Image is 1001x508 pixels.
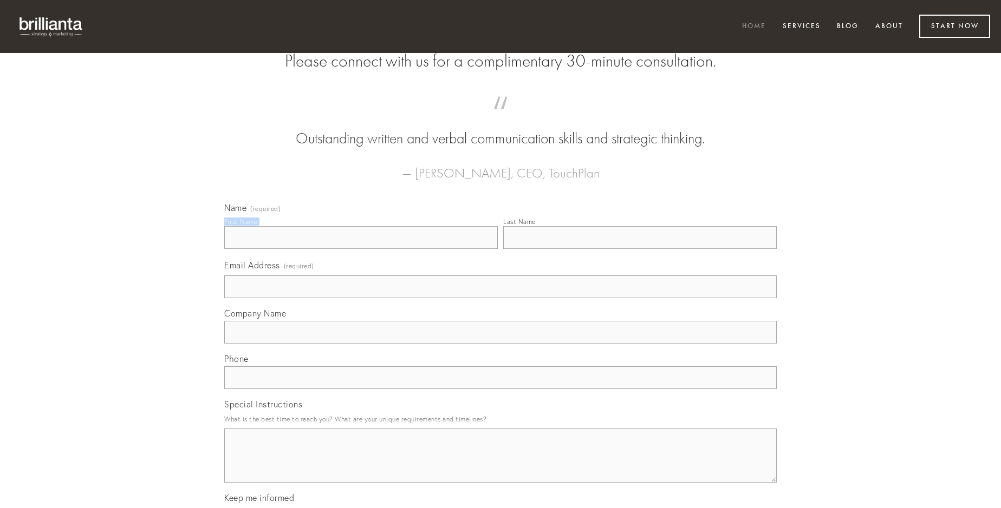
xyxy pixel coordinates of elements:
[224,51,777,71] h2: Please connect with us for a complimentary 30-minute consultation.
[224,202,246,213] span: Name
[224,492,294,503] span: Keep me informed
[224,217,257,226] div: First Name
[868,18,910,36] a: About
[224,412,777,426] p: What is the best time to reach you? What are your unique requirements and timelines?
[830,18,866,36] a: Blog
[735,18,773,36] a: Home
[224,308,286,319] span: Company Name
[919,15,990,38] a: Start Now
[242,149,759,184] figcaption: — [PERSON_NAME], CEO, TouchPlan
[242,107,759,149] blockquote: Outstanding written and verbal communication skills and strategic thinking.
[224,260,280,271] span: Email Address
[242,107,759,128] span: “
[250,206,281,212] span: (required)
[224,353,249,364] span: Phone
[224,399,302,410] span: Special Instructions
[284,259,314,273] span: (required)
[776,18,828,36] a: Services
[11,11,92,42] img: brillianta - research, strategy, marketing
[503,217,536,226] div: Last Name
